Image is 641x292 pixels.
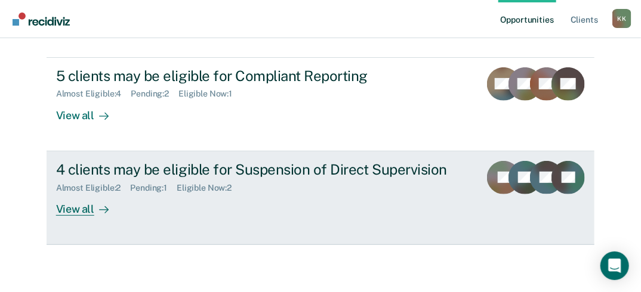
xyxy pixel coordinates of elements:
div: View all [56,192,123,216]
div: Pending : 1 [130,183,177,193]
div: Almost Eligible : 2 [56,183,131,193]
div: Almost Eligible : 4 [56,89,131,99]
div: Pending : 2 [131,89,178,99]
a: 4 clients may be eligible for Suspension of Direct SupervisionAlmost Eligible:2Pending:1Eligible ... [47,151,595,245]
div: Eligible Now : 2 [177,183,241,193]
div: Eligible Now : 1 [178,89,242,99]
div: View all [56,99,123,122]
img: Recidiviz [13,13,70,26]
div: K K [612,9,631,28]
a: 5 clients may be eligible for Compliant ReportingAlmost Eligible:4Pending:2Eligible Now:1View all [47,57,595,151]
button: Profile dropdown button [612,9,631,28]
div: Open Intercom Messenger [600,251,629,280]
div: 4 clients may be eligible for Suspension of Direct Supervision [56,161,471,178]
div: 5 clients may be eligible for Compliant Reporting [56,67,471,85]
